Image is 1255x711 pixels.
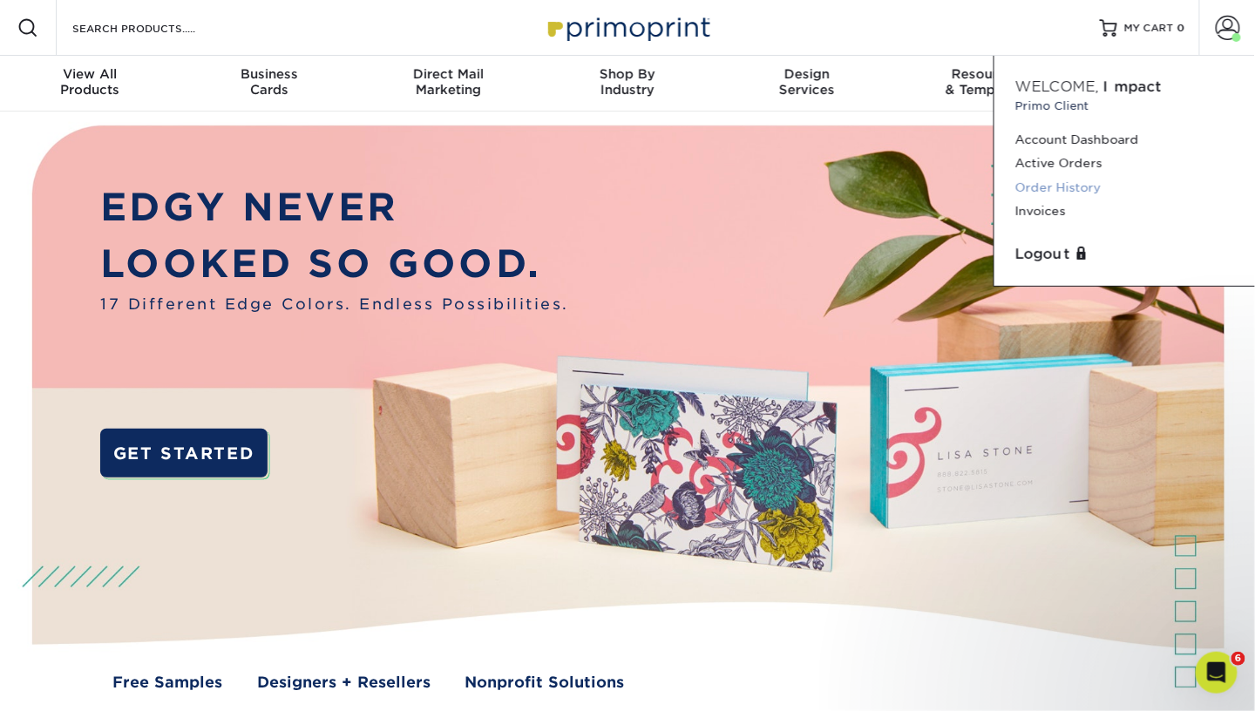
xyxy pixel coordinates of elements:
[180,66,359,82] span: Business
[897,56,1076,112] a: Resources& Templates
[1124,21,1174,36] span: MY CART
[1015,78,1099,95] span: Welcome,
[1103,78,1162,95] span: Impact
[538,66,717,82] span: Shop By
[1015,200,1234,223] a: Invoices
[100,293,569,315] span: 17 Different Edge Colors. Endless Possibilities.
[71,17,241,38] input: SEARCH PRODUCTS.....
[540,9,715,46] img: Primoprint
[717,66,897,98] div: Services
[100,236,569,293] p: LOOKED SO GOOD.
[1015,176,1234,200] a: Order History
[358,66,538,98] div: Marketing
[1015,152,1234,175] a: Active Orders
[897,66,1076,82] span: Resources
[717,56,897,112] a: DesignServices
[1015,128,1234,152] a: Account Dashboard
[1196,652,1238,694] iframe: Intercom live chat
[465,671,625,694] a: Nonprofit Solutions
[717,66,897,82] span: Design
[1231,652,1245,666] span: 6
[1015,244,1234,265] a: Logout
[100,429,267,478] a: GET STARTED
[1015,98,1234,114] small: Primo Client
[538,56,717,112] a: Shop ByIndustry
[112,671,222,694] a: Free Samples
[180,56,359,112] a: BusinessCards
[358,56,538,112] a: Direct MailMarketing
[257,671,431,694] a: Designers + Resellers
[358,66,538,82] span: Direct Mail
[100,179,569,236] p: EDGY NEVER
[538,66,717,98] div: Industry
[180,66,359,98] div: Cards
[897,66,1076,98] div: & Templates
[1177,22,1185,34] span: 0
